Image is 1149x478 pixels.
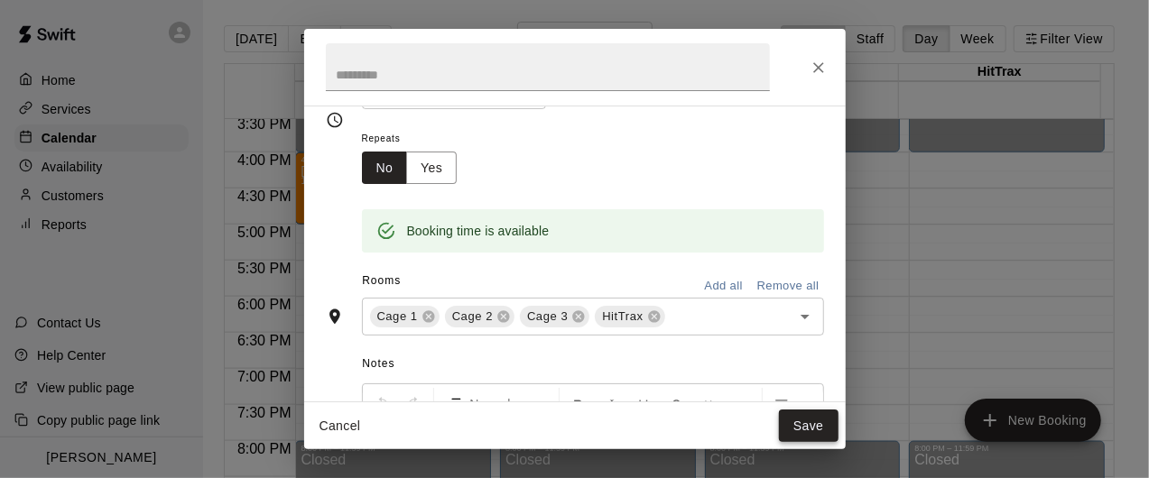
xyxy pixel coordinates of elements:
div: Booking time is available [407,215,550,247]
button: Undo [366,388,397,420]
span: Cage 3 [520,308,575,326]
svg: Timing [326,111,344,129]
button: Format Italics [596,388,626,420]
button: Format Bold [563,388,594,420]
div: Cage 1 [370,306,440,327]
span: Normal [470,395,533,413]
span: Notes [362,350,823,379]
button: Format Strikethrough [661,388,691,420]
div: Cage 3 [520,306,589,327]
span: Rooms [362,274,401,287]
div: HitTrax [595,306,664,327]
span: HitTrax [595,308,650,326]
span: Repeats [362,127,472,152]
button: Redo [399,388,430,420]
button: Add all [695,272,753,300]
button: Insert Link [726,388,756,420]
button: Format Underline [628,388,659,420]
div: outlined button group [362,152,458,185]
button: Yes [406,152,457,185]
div: Cage 2 [445,306,514,327]
button: Cancel [311,409,369,443]
button: Open [792,304,818,329]
button: No [362,152,408,185]
button: Left Align [766,388,797,420]
button: Formatting Options [438,388,555,420]
button: Save [779,409,839,443]
button: Insert Code [693,388,724,420]
span: Cage 1 [370,308,425,326]
button: Close [802,51,835,84]
svg: Rooms [326,308,344,326]
span: Cage 2 [445,308,500,326]
button: Remove all [753,272,824,300]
